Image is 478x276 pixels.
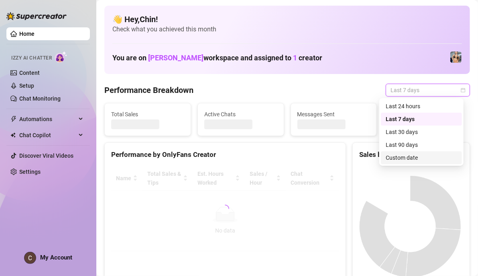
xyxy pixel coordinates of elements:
[381,138,462,151] div: Last 90 days
[359,149,463,160] div: Sales by OnlyFans Creator
[148,54,203,62] span: [PERSON_NAME]
[386,153,457,162] div: Custom date
[221,204,230,213] span: loading
[10,132,16,138] img: Chat Copilot
[104,84,193,96] h4: Performance Breakdown
[111,110,184,119] span: Total Sales
[19,95,61,102] a: Chat Monitoring
[111,149,339,160] div: Performance by OnlyFans Creator
[112,54,322,62] h1: You are on workspace and assigned to creator
[19,113,76,126] span: Automations
[381,113,462,126] div: Last 7 days
[19,31,35,37] a: Home
[450,51,462,63] img: Veronica
[381,126,462,138] div: Last 30 days
[112,25,462,34] span: Check what you achieved this month
[11,54,52,62] span: Izzy AI Chatter
[19,82,34,89] a: Setup
[10,116,17,122] span: thunderbolt
[293,54,297,62] span: 1
[40,254,72,261] span: My Account
[461,88,466,93] span: calendar
[204,110,277,119] span: Active Chats
[386,102,457,111] div: Last 24 hours
[19,129,76,142] span: Chat Copilot
[297,110,370,119] span: Messages Sent
[19,152,73,159] a: Discover Viral Videos
[386,128,457,136] div: Last 30 days
[386,140,457,149] div: Last 90 days
[386,115,457,124] div: Last 7 days
[19,70,40,76] a: Content
[112,14,462,25] h4: 👋 Hey, Chin !
[381,100,462,113] div: Last 24 hours
[391,84,465,96] span: Last 7 days
[19,169,41,175] a: Settings
[55,51,67,63] img: AI Chatter
[381,151,462,164] div: Custom date
[24,252,36,264] img: ACg8ocJjJWLWaEnVMMkm3cPH3rgcfPvMqjtuZHT9G8ygc5TjaXGRUw=s96-c
[6,12,67,20] img: logo-BBDzfeDw.svg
